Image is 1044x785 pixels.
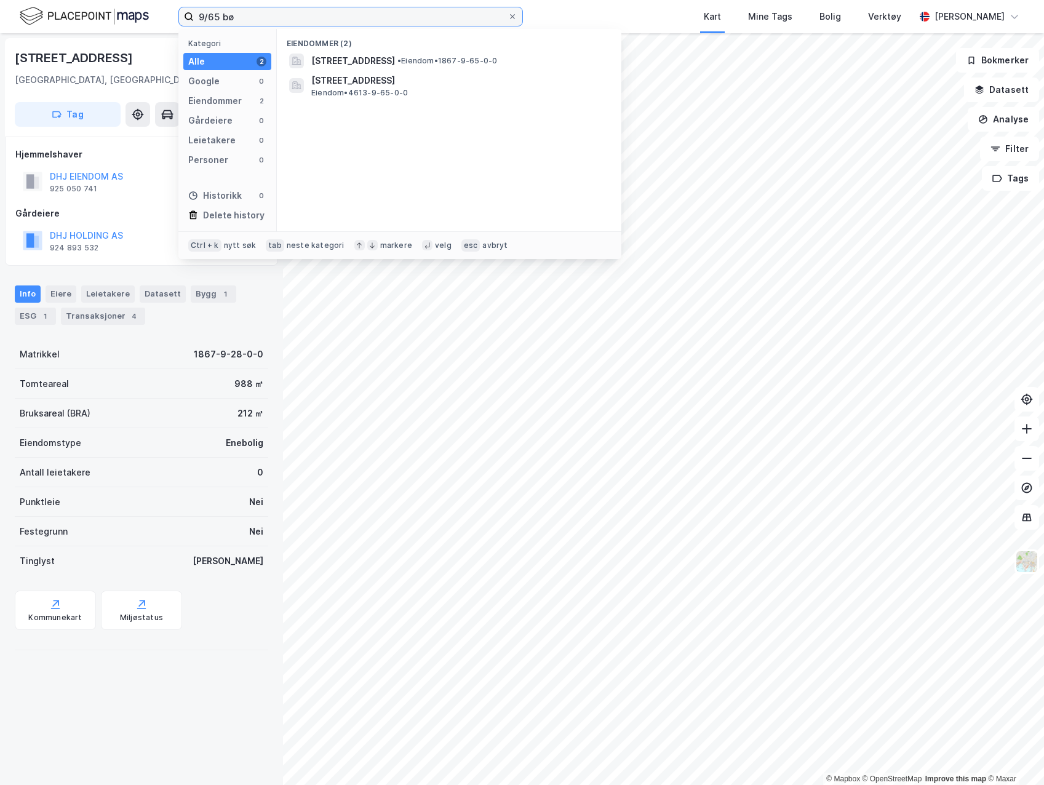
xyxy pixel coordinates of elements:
div: 925 050 741 [50,184,97,194]
div: Nei [249,524,263,539]
div: neste kategori [287,241,345,250]
div: tab [266,239,284,252]
div: Leietakere [188,133,236,148]
button: Datasett [964,78,1039,102]
div: [PERSON_NAME] [193,554,263,568]
div: Gårdeiere [188,113,233,128]
div: 1 [219,288,231,300]
a: Improve this map [925,775,986,783]
div: Hjemmelshaver [15,147,268,162]
div: Eiere [46,285,76,303]
div: 1867-9-28-0-0 [194,347,263,362]
div: Gårdeiere [15,206,268,221]
div: Mine Tags [748,9,792,24]
div: Datasett [140,285,186,303]
div: Festegrunn [20,524,68,539]
div: [GEOGRAPHIC_DATA], [GEOGRAPHIC_DATA] [15,73,199,87]
div: 924 893 532 [50,243,98,253]
div: Miljøstatus [120,613,163,623]
div: Kart [704,9,721,24]
div: Bruksareal (BRA) [20,406,90,421]
span: • [397,56,401,65]
div: 2 [257,96,266,106]
div: esc [461,239,480,252]
span: Eiendom • 4613-9-65-0-0 [311,88,408,98]
div: markere [380,241,412,250]
input: Søk på adresse, matrikkel, gårdeiere, leietakere eller personer [194,7,508,26]
img: logo.f888ab2527a4732fd821a326f86c7f29.svg [20,6,149,27]
div: Historikk [188,188,242,203]
div: Info [15,285,41,303]
div: velg [435,241,452,250]
a: OpenStreetMap [863,775,922,783]
button: Filter [980,137,1039,161]
div: Eiendommer [188,94,242,108]
div: 0 [257,465,263,480]
div: Bygg [191,285,236,303]
div: Eiendommer (2) [277,29,621,51]
div: avbryt [482,241,508,250]
div: 0 [257,155,266,165]
div: nytt søk [224,241,257,250]
div: Delete history [203,208,265,223]
div: Bolig [819,9,841,24]
div: Antall leietakere [20,465,90,480]
iframe: Chat Widget [982,726,1044,785]
div: Verktøy [868,9,901,24]
div: 0 [257,76,266,86]
button: Analyse [968,107,1039,132]
div: 0 [257,135,266,145]
div: Google [188,74,220,89]
div: 988 ㎡ [234,377,263,391]
button: Bokmerker [956,48,1039,73]
span: [STREET_ADDRESS] [311,73,607,88]
div: 212 ㎡ [237,406,263,421]
div: 0 [257,191,266,201]
span: [STREET_ADDRESS] [311,54,395,68]
button: Tag [15,102,121,127]
div: Kategori [188,39,271,48]
div: Kommunekart [28,613,82,623]
div: Transaksjoner [61,308,145,325]
div: Nei [249,495,263,509]
div: 0 [257,116,266,126]
div: Personer [188,153,228,167]
div: [PERSON_NAME] [934,9,1005,24]
div: [STREET_ADDRESS] [15,48,135,68]
div: Ctrl + k [188,239,221,252]
button: Tags [982,166,1039,191]
span: Eiendom • 1867-9-65-0-0 [397,56,497,66]
a: Mapbox [826,775,860,783]
div: Leietakere [81,285,135,303]
img: Z [1015,550,1038,573]
div: Tinglyst [20,554,55,568]
div: Eiendomstype [20,436,81,450]
div: 4 [128,310,140,322]
div: 1 [39,310,51,322]
div: Alle [188,54,205,69]
div: ESG [15,308,56,325]
div: 2 [257,57,266,66]
div: Tomteareal [20,377,69,391]
div: Enebolig [226,436,263,450]
div: Matrikkel [20,347,60,362]
div: Punktleie [20,495,60,509]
